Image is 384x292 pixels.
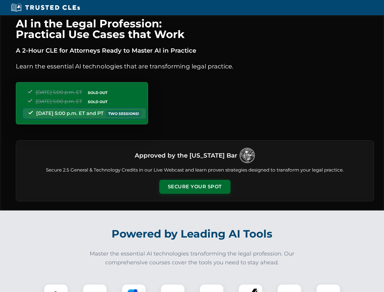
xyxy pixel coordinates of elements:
h2: Powered by Leading AI Tools [24,223,361,245]
span: [DATE] 5:00 p.m. ET [36,99,82,104]
span: SOLD OUT [86,99,109,105]
img: Trusted CLEs [9,3,82,12]
button: Secure Your Spot [159,180,230,194]
p: Learn the essential AI technologies that are transforming legal practice. [16,61,374,71]
span: [DATE] 5:00 p.m. ET [36,89,82,95]
span: SOLD OUT [86,89,109,96]
img: Logo [240,148,255,163]
h1: AI in the Legal Profession: Practical Use Cases that Work [16,18,374,40]
h3: Approved by the [US_STATE] Bar [135,150,237,161]
p: Master the essential AI technologies transforming the legal profession. Our comprehensive courses... [86,249,299,267]
p: Secure 2.5 General & Technology Credits in our Live Webcast and learn proven strategies designed ... [23,167,366,174]
p: A 2-Hour CLE for Attorneys Ready to Master AI in Practice [16,46,374,55]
